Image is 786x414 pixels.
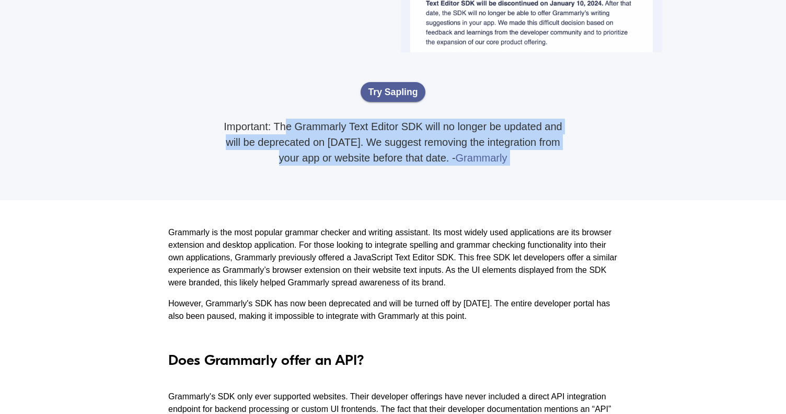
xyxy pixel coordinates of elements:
p: Grammarly is the most popular grammar checker and writing assistant. Its most widely used applica... [168,226,618,289]
h3: Does Grammarly offer an API? [168,352,364,370]
a: Grammarly [456,152,507,164]
a: Try Sapling [361,82,426,102]
p: Important: The Grammarly Text Editor SDK will no longer be updated and will be deprecated on [DAT... [215,119,571,166]
p: However, Grammarly's SDK has now been deprecated and will be turned off by [DATE]. The entire dev... [168,297,618,323]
